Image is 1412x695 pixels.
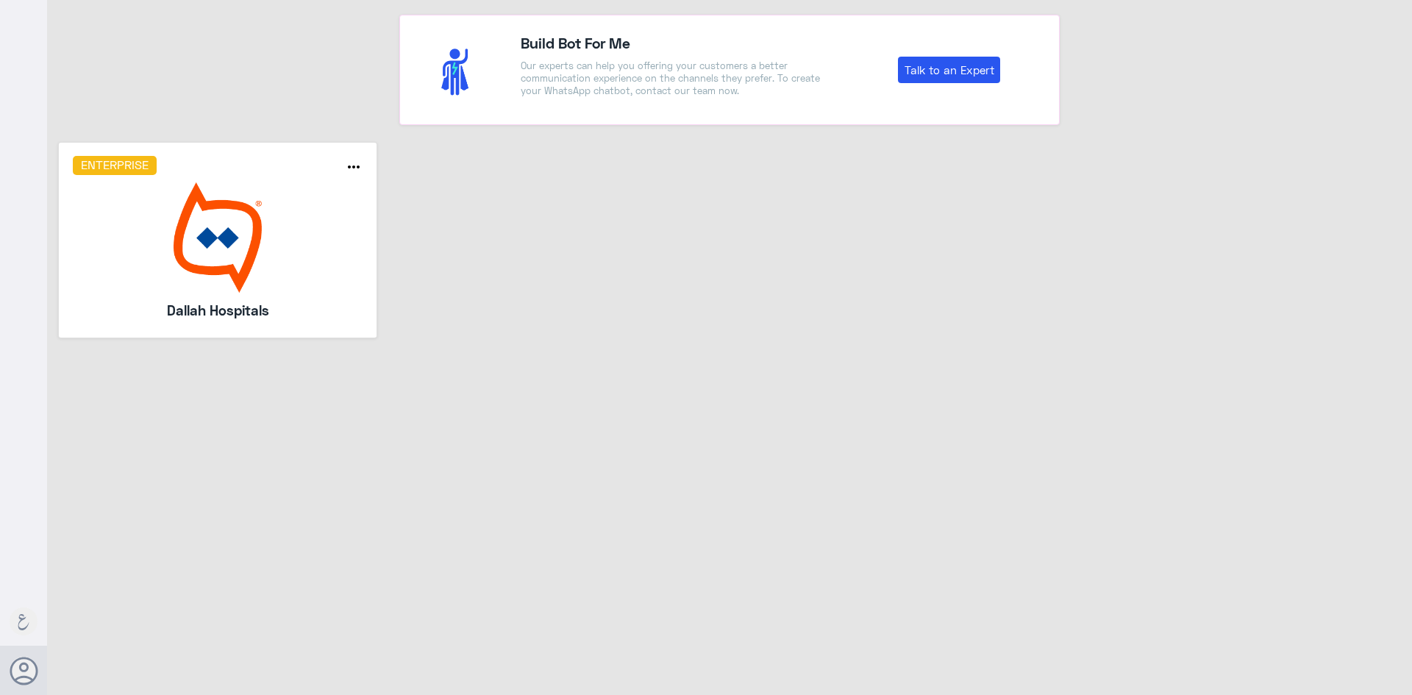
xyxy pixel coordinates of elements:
[112,300,324,321] h5: Dallah Hospitals
[10,657,38,685] button: Avatar
[521,32,828,54] h4: Build Bot For Me
[345,158,363,179] button: more_horiz
[73,182,363,293] img: bot image
[521,60,828,97] p: Our experts can help you offering your customers a better communication experience on the channel...
[345,158,363,176] i: more_horiz
[73,156,157,175] h6: Enterprise
[898,57,1000,83] a: Talk to an Expert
